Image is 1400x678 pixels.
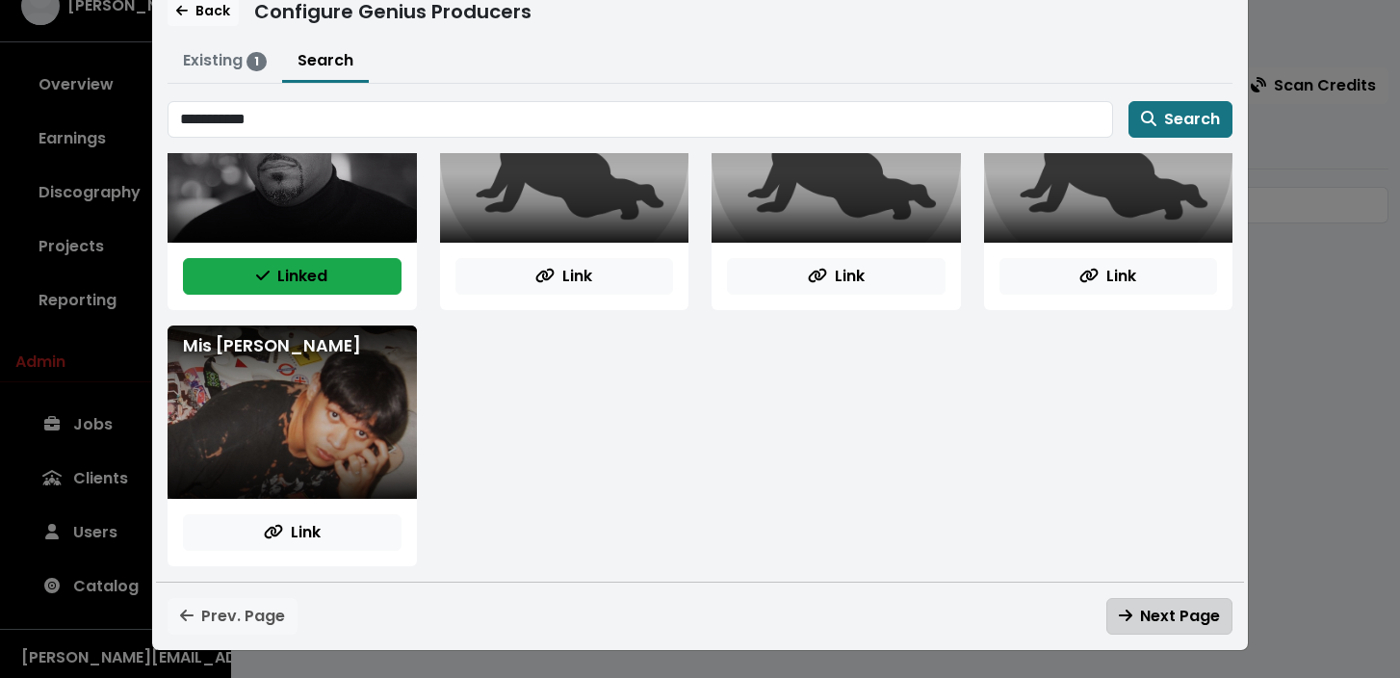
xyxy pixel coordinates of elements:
[168,326,417,499] div: Mis [PERSON_NAME]
[535,265,592,287] span: Link
[999,258,1218,295] button: Link
[1128,101,1232,138] button: Search
[176,1,230,20] span: Back
[1079,265,1136,287] span: Link
[1141,108,1220,130] span: Search
[712,69,961,243] div: [PERSON_NAME]
[168,41,282,80] button: Existing
[264,521,321,543] span: Link
[256,265,327,287] span: Linked
[440,69,689,243] div: [PERSON_NAME] Publishing Designee
[183,514,402,551] button: Link
[808,265,865,287] span: Link
[168,69,417,243] div: [PERSON_NAME]
[1106,598,1232,635] button: Next Page
[455,258,674,295] button: Link
[984,69,1233,243] div: [PERSON_NAME]
[168,101,1113,138] input: Search genius for producers
[1119,605,1220,627] span: Next Page
[183,258,402,295] button: Linked
[282,41,369,83] button: Search
[246,52,267,71] span: 1
[727,258,946,295] button: Link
